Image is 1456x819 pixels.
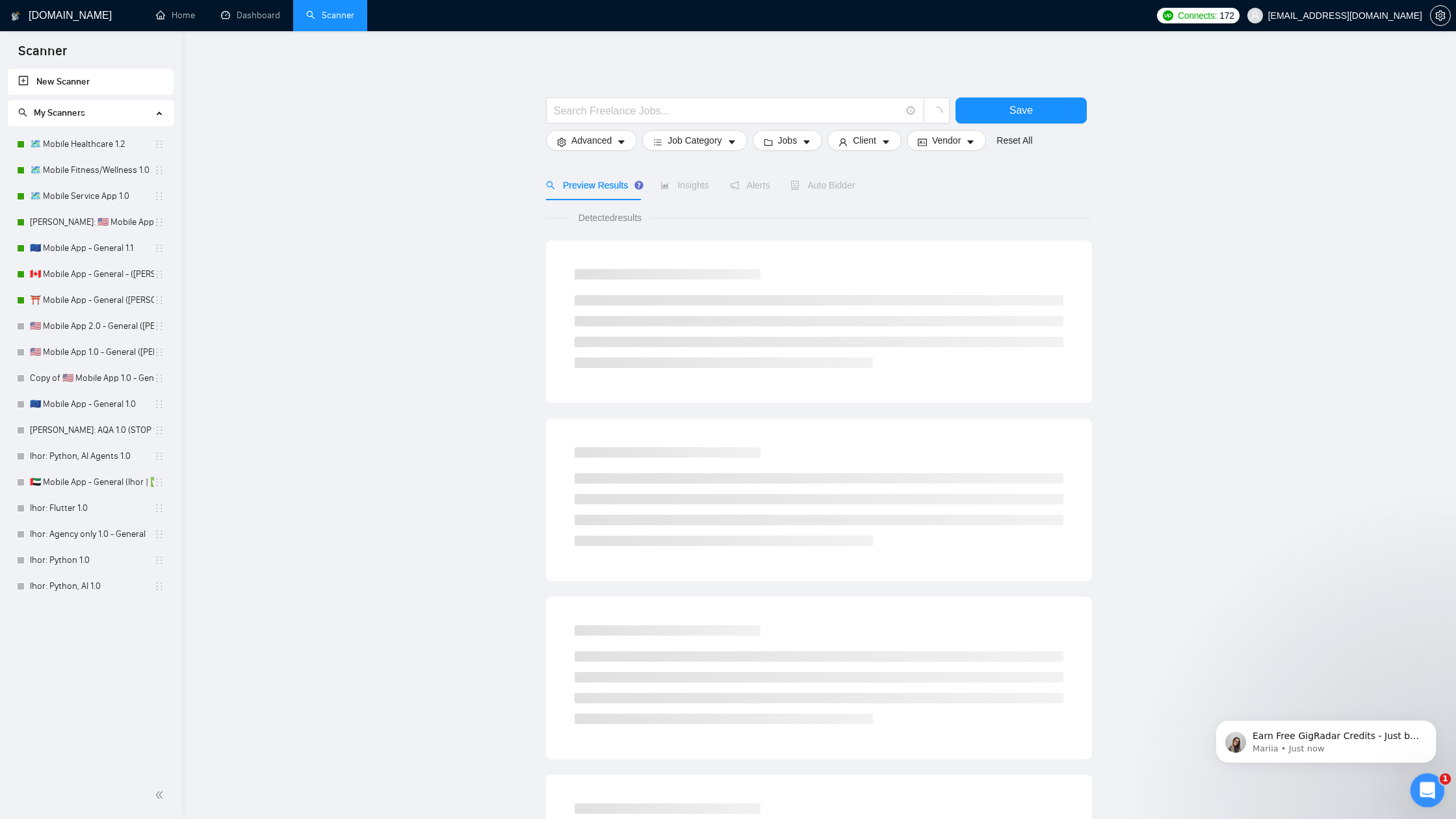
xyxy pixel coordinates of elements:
span: holder [154,503,164,513]
span: folder [764,137,773,147]
span: search [546,181,555,190]
a: 🇪🇺 Mobile App - General 1.0 [30,391,154,417]
li: 🗺️ Mobile Service App 1.0 [8,183,174,209]
a: [PERSON_NAME]: 🇺🇸 Mobile App 1.1 - General [30,209,154,235]
li: 🇨🇦 Mobile App - General - (Julia | ✅ Immediate Start) [8,261,174,287]
span: Detected results [569,211,651,225]
button: settingAdvancedcaret-down [546,130,637,151]
a: Ihor: Flutter 1.0 [30,495,154,521]
a: [PERSON_NAME]: AQA 1.0 (STOP for now) [30,417,154,443]
span: user [1251,11,1260,20]
a: 🇦🇪 Mobile App - General (Ihor | ✅ Immediate Start) [30,469,154,495]
a: 🗺️ Mobile Service App 1.0 [30,183,154,209]
li: Julia: AQA 1.0 (STOP for now) [8,417,174,443]
li: 🗺️ Mobile Healthcare 1.2 [8,131,174,157]
li: Ihor: Python, AI Agents 1.0 [8,443,174,469]
span: holder [154,321,164,331]
a: 🇪🇺 Mobile App - General 1.1 [30,235,154,261]
span: Alerts [730,180,770,190]
span: Auto Bidder [790,180,855,190]
span: holder [154,529,164,539]
span: double-left [155,788,168,801]
button: idcardVendorcaret-down [907,130,986,151]
span: Insights [660,180,708,190]
span: Jobs [778,133,798,148]
li: Ihor: Python 1.0 [8,547,174,573]
span: Job Category [668,133,721,148]
a: searchScanner [306,10,354,21]
a: ⛩️ Mobile App - General ([PERSON_NAME] | ✅ Immediate Start) [30,287,154,313]
li: ⛩️ Mobile App - General (Julia | ✅ Immediate Start) [8,287,174,313]
span: holder [154,555,164,565]
li: Ihor: Flutter 1.0 [8,495,174,521]
a: 🇨🇦 Mobile App - General - ([PERSON_NAME] | ✅ Immediate Start) [30,261,154,287]
img: upwork-logo.png [1163,10,1173,21]
a: New Scanner [18,69,163,95]
span: setting [557,137,566,147]
span: Preview Results [546,180,640,190]
a: homeHome [156,10,195,21]
span: holder [154,347,164,357]
span: notification [730,181,739,190]
a: dashboardDashboard [221,10,280,21]
span: My Scanners [18,107,85,118]
span: 172 [1219,8,1234,23]
span: My Scanners [34,107,85,118]
span: caret-down [881,137,890,147]
span: Vendor [932,133,961,148]
span: area-chart [660,181,669,190]
button: userClientcaret-down [827,130,902,151]
button: Save [955,97,1087,123]
span: caret-down [617,137,626,147]
span: holder [154,451,164,461]
li: Ihor: Python, AI 1.0 [8,573,174,599]
input: Search Freelance Jobs... [554,103,901,119]
span: robot [790,181,799,190]
span: holder [154,399,164,409]
span: search [18,108,27,117]
span: caret-down [802,137,811,147]
iframe: Intercom live chat [1410,773,1445,808]
span: holder [154,165,164,175]
span: 1 [1440,773,1451,785]
span: user [838,137,848,147]
span: Scanner [8,42,77,69]
a: Copy of 🇺🇸 Mobile App 1.0 - General ([PERSON_NAME]) [30,365,154,391]
a: Ihor: Python, AI Agents 1.0 [30,443,154,469]
span: idcard [918,137,927,147]
span: Connects: [1178,8,1217,23]
li: 🇺🇸 Mobile App 2.0 - General (Julia | ✅ Quick Start) [8,313,174,339]
a: 🗺️ Mobile Healthcare 1.2 [30,131,154,157]
a: 🗺️ Mobile Fitness/Wellness 1.0 [30,157,154,183]
span: holder [154,269,164,279]
a: Ihor: Python, AI 1.0 [30,573,154,599]
span: Client [853,133,876,148]
button: setting [1430,5,1451,26]
li: Copy of 🇺🇸 Mobile App 1.0 - General (Julia) [8,365,174,391]
a: 🇺🇸 Mobile App 1.0 - General ([PERSON_NAME]) [30,339,154,365]
span: setting [1431,10,1450,21]
li: New Scanner [8,69,174,95]
div: Tooltip anchor [633,179,645,191]
li: 🇦🇪 Mobile App - General (Ihor | ✅ Immediate Start) [8,469,174,495]
img: logo [11,6,20,27]
span: info-circle [907,107,915,115]
span: Advanced [571,133,612,148]
a: Reset All [996,133,1032,148]
span: holder [154,295,164,305]
span: holder [154,581,164,591]
span: holder [154,425,164,435]
li: Ihor: Agency only 1.0 - General [8,521,174,547]
span: holder [154,373,164,383]
a: 🇺🇸 Mobile App 2.0 - General ([PERSON_NAME] | ✅ Quick Start) [30,313,154,339]
span: bars [653,137,662,147]
a: Ihor: Agency only 1.0 - General [30,521,154,547]
span: holder [154,191,164,201]
span: holder [154,477,164,487]
a: setting [1430,10,1451,21]
button: folderJobscaret-down [753,130,823,151]
li: 🗺️ Mobile Fitness/Wellness 1.0 [8,157,174,183]
span: Save [1009,102,1033,118]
